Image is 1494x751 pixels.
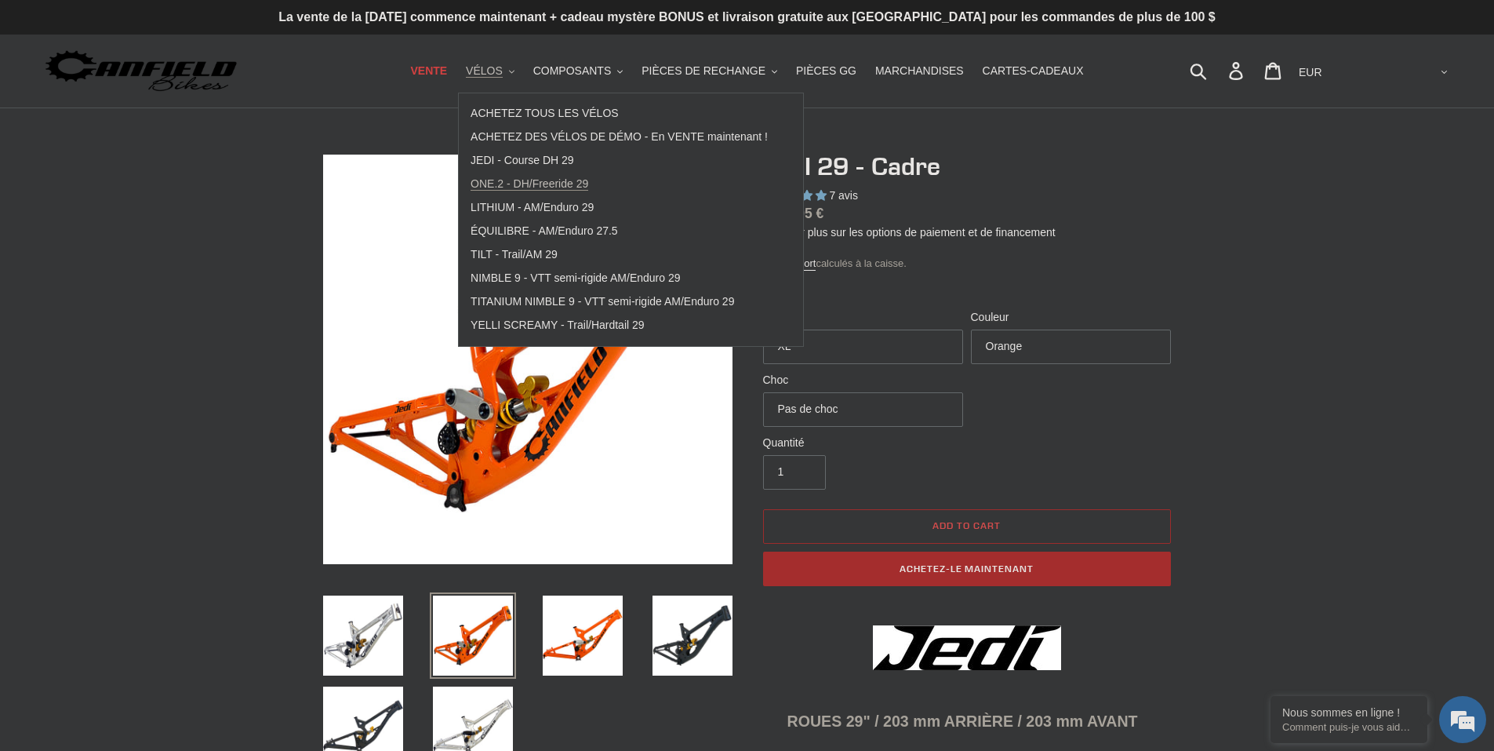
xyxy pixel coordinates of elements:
font: CARTES-CADEAUX [983,64,1084,77]
a: TITANIUM NIMBLE 9 - VTT semi-rigide AM/Enduro 29 [459,290,780,314]
font: La vente de la [DATE] commence maintenant + cadeau mystère BONUS et livraison gratuite aux [GEOGR... [278,10,1216,24]
font: ACHETEZ DES VÉLOS DE DÉMO - En VENTE maintenant ! [471,130,768,143]
div: Nous sommes en ligne ! [1282,706,1416,719]
font: 7 avis [829,189,858,202]
font: TITANIUM NIMBLE 9 - VTT semi-rigide AM/Enduro 29 [471,295,734,308]
input: Recherche [1198,53,1238,88]
img: Charger l'image dans la visionneuse de galerie, JEDI 29 - Frameset [430,592,516,679]
a: NIMBLE 9 - VTT semi-rigide AM/Enduro 29 [459,267,780,290]
font: ÉQUILIBRE - AM/Enduro 27.5 [471,224,618,237]
a: YELLI SCREAMY - Trail/Hardtail 29 [459,314,780,337]
a: PIÈCES GG [788,60,864,82]
span: Add to cart [932,520,1001,531]
div: Minimize live chat window [257,8,295,46]
font: ONE.2 - DH/Freeride 29 [471,177,588,190]
font: VENTE [411,64,448,77]
font: YELLI SCREAMY - Trail/Hardtail 29 [471,319,645,331]
font: calculés à la caisse. [816,257,906,269]
font: VÉLOS [466,64,503,77]
img: Charger l'image dans la visionneuse de galerie, JEDI 29 - Frameset [540,592,626,679]
font: JEDI - Course DH 29 [471,154,573,166]
font: Couleur [971,311,1009,323]
textarea: Type your message and hit 'Enter' [8,428,299,483]
button: Add to cart [763,509,1171,544]
a: VENTE [403,60,456,82]
font: PIÈCES GG [796,64,856,77]
font: TILT - Trail/AM 29 [471,248,558,261]
div: Chat with us now [105,88,287,108]
a: CARTES-CADEAUX [975,60,1092,82]
img: d_696896380_company_1647369064580_696896380 [50,78,89,118]
a: LITHIUM - AM/Enduro 29 [459,196,780,220]
button: Achetez-le maintenant [763,552,1171,586]
a: ONE.2 - DH/Freeride 29 [459,173,780,196]
a: ACHETEZ DES VÉLOS DE DÉMO - En VENTE maintenant ! [459,126,780,149]
font: JEDI 29 - Cadre [759,151,940,181]
p: Comment puis-je vous aider aujourd'hui ? [1282,721,1416,733]
font: ACHETEZ TOUS LES VÉLOS [471,107,619,119]
a: TILT - Trail/AM 29 [459,243,780,267]
font: Achetez-le maintenant [900,563,1034,574]
font: Nous sommes en ligne ! [1282,706,1400,719]
font: LITHIUM - AM/Enduro 29 [471,201,594,213]
img: Vélos Canfield [43,46,239,96]
a: JEDI - Course DH 29 [459,149,780,173]
font: Quantité [763,436,805,449]
font: PIÈCES DE RECHANGE [642,64,765,77]
img: Charger l'image dans la visionneuse de galerie, JEDI 29 - Frameset [320,592,406,679]
font: COMPOSANTS [533,64,612,77]
button: VÉLOS [458,60,522,82]
img: Charger l'image dans la visionneuse de galerie, JEDI 29 - Frameset [649,592,736,679]
button: COMPOSANTS [525,60,631,82]
font: Comment puis-je vous aider aujourd'hui ? [1282,721,1470,733]
a: ACHETEZ TOUS LES VÉLOS [459,102,780,126]
font: MARCHANDISES [875,64,964,77]
font: NIMBLE 9 - VTT semi-rigide AM/Enduro 29 [471,272,680,284]
button: PIÈCES DE RECHANGE [634,60,785,82]
div: Navigation go back [17,86,41,110]
a: ÉQUILIBRE - AM/Enduro 27.5 [459,220,780,243]
span: We're online! [91,198,216,356]
font: Choc [763,374,789,386]
a: En savoir plus sur les options de paiement et de financement [759,226,1056,239]
font: ROUES 29" / 203 mm ARRIÈRE / 203 mm AVANT [787,713,1138,730]
a: MARCHANDISES [867,60,972,82]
